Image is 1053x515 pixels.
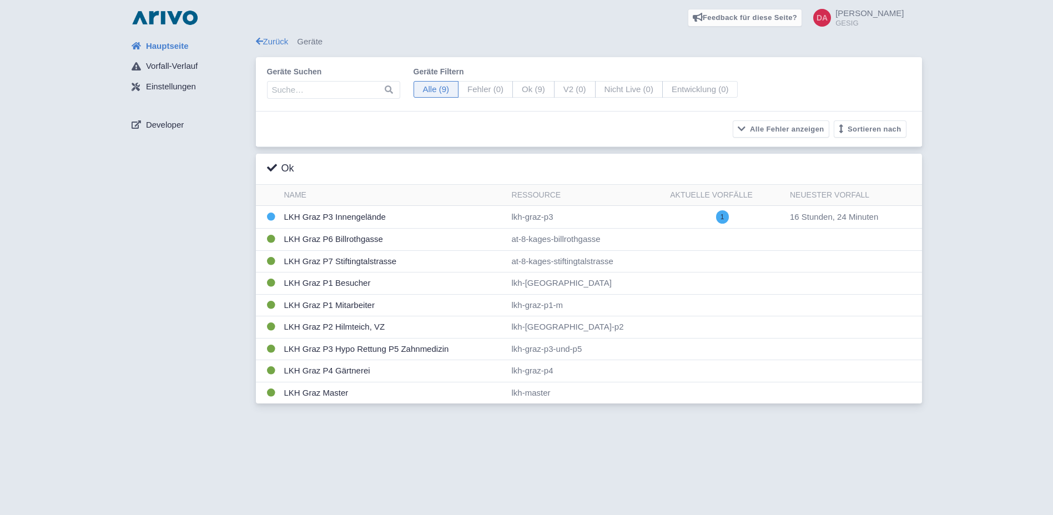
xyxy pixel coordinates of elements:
th: Ressource [507,185,666,206]
label: Geräte suchen [267,66,400,78]
td: lkh-master [507,382,666,403]
button: Sortieren nach [834,120,906,138]
a: [PERSON_NAME] GESIG [807,9,904,27]
span: V2 (0) [554,81,596,98]
td: lkh-[GEOGRAPHIC_DATA] [507,272,666,295]
td: lkh-graz-p1-m [507,294,666,316]
td: LKH Graz P6 Billrothgasse [280,229,507,251]
td: LKH Graz P1 Mitarbeiter [280,294,507,316]
td: LKH Graz P2 Hilmteich, VZ [280,316,507,339]
td: lkh-graz-p3-und-p5 [507,338,666,360]
td: LKH Graz P3 Hypo Rettung P5 Zahnmedizin [280,338,507,360]
td: lkh-graz-p3 [507,206,666,229]
span: Developer [146,119,184,132]
span: Vorfall-Verlauf [146,60,198,73]
div: Geräte [256,36,922,48]
td: LKH Graz P1 Besucher [280,272,507,295]
td: LKH Graz P7 Stiftingtalstrasse [280,250,507,272]
img: logo [129,9,200,27]
button: Alle Fehler anzeigen [733,120,829,138]
span: 16 Stunden, 24 Minuten [790,212,878,221]
td: LKH Graz Master [280,382,507,403]
td: at-8-kages-billrothgasse [507,229,666,251]
td: at-8-kages-stiftingtalstrasse [507,250,666,272]
a: Feedback für diese Seite? [688,9,803,27]
a: Hauptseite [123,36,256,57]
label: Geräte filtern [414,66,738,78]
span: Alle (9) [414,81,459,98]
th: Neuester Vorfall [785,185,922,206]
td: lkh-[GEOGRAPHIC_DATA]-p2 [507,316,666,339]
a: Einstellungen [123,77,256,98]
a: Vorfall-Verlauf [123,56,256,77]
h3: Ok [267,163,294,175]
td: LKH Graz P3 Innengelände [280,206,507,229]
a: Developer [123,114,256,135]
td: lkh-graz-p4 [507,360,666,382]
th: Name [280,185,507,206]
span: 1 [716,210,729,224]
input: Suche… [267,81,400,99]
span: Entwicklung (0) [662,81,738,98]
small: GESIG [835,19,904,27]
span: Fehler (0) [458,81,513,98]
span: Hauptseite [146,40,189,53]
th: Aktuelle Vorfälle [666,185,785,206]
a: Zurück [256,37,289,46]
td: LKH Graz P4 Gärtnerei [280,360,507,382]
span: Einstellungen [146,80,196,93]
span: Nicht Live (0) [595,81,663,98]
span: Ok (9) [512,81,555,98]
span: [PERSON_NAME] [835,8,904,18]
